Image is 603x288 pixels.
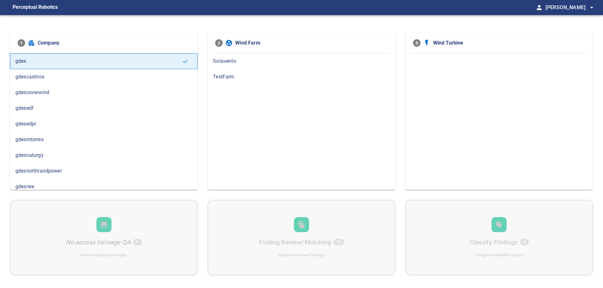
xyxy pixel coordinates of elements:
[235,39,388,47] span: Wind Farm
[213,73,390,81] span: TestFarm
[13,3,58,13] figcaption: Perceptual Robotics
[15,136,192,143] span: gdesmtorres
[18,39,25,47] span: 1
[213,57,390,65] span: Sotavento
[10,163,198,179] div: gdesnorthlandpower
[10,53,198,69] div: gdes
[413,39,421,47] span: 3
[15,89,192,96] span: gdescoverwind
[10,116,198,132] div: gdesedpr
[10,85,198,100] div: gdescoverwind
[10,147,198,163] div: gdesnaturgy
[535,4,543,11] span: person
[15,73,192,81] span: gdescastrios
[433,39,585,47] span: Wind Turbine
[208,53,395,69] div: Sotavento
[10,179,198,195] div: gdesrwe
[546,3,595,12] span: [PERSON_NAME]
[588,4,595,11] span: arrow_drop_down
[15,183,192,190] span: gdesrwe
[10,100,198,116] div: gdesedf
[15,57,182,65] span: gdes
[15,120,192,128] span: gdesedpr
[208,69,395,85] div: TestFarm
[215,39,223,47] span: 2
[15,167,192,175] span: gdesnorthlandpower
[15,152,192,159] span: gdesnaturgy
[15,104,192,112] span: gdesedf
[10,69,198,85] div: gdescastrios
[10,132,198,147] div: gdesmtorres
[38,39,190,47] span: Company
[543,1,595,14] button: [PERSON_NAME]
